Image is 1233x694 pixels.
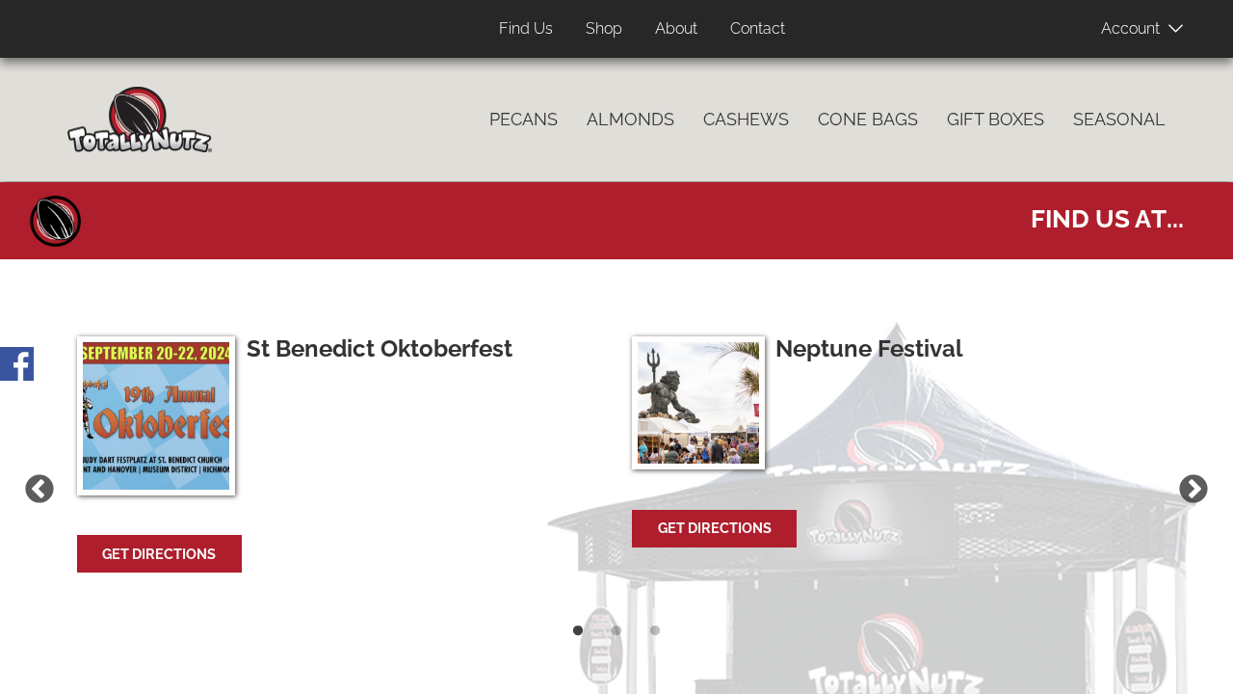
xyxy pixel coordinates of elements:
[641,11,712,48] a: About
[77,336,236,495] img: 19th Annual Oktoberfest Poster
[571,11,637,48] a: Shop
[932,99,1059,140] a: Gift Boxes
[689,99,803,140] a: Cashews
[1031,195,1184,236] span: Find us at...
[77,336,558,504] a: 19th Annual Oktoberfest PosterSt Benedict Oktoberfest
[564,622,592,651] button: 1 of 3
[19,469,60,510] button: Previous
[485,11,567,48] a: Find Us
[67,87,212,152] img: Home
[475,99,572,140] a: Pecans
[775,336,1031,361] h3: Neptune Festival
[632,336,1035,479] a: The boardwalk Neptune statute behind local business display tents with festival participants brow...
[632,336,765,469] img: The boardwalk Neptune statute behind local business display tents with festival participants brow...
[27,192,85,250] a: Home
[602,622,631,651] button: 2 of 3
[634,512,795,546] a: Get Directions
[803,99,932,140] a: Cone Bags
[1059,99,1180,140] a: Seasonal
[716,11,800,48] a: Contact
[641,622,669,651] button: 3 of 3
[572,99,689,140] a: Almonds
[247,336,553,361] h3: St Benedict Oktoberfest
[79,537,240,571] a: Get Directions
[1173,469,1214,510] button: Next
